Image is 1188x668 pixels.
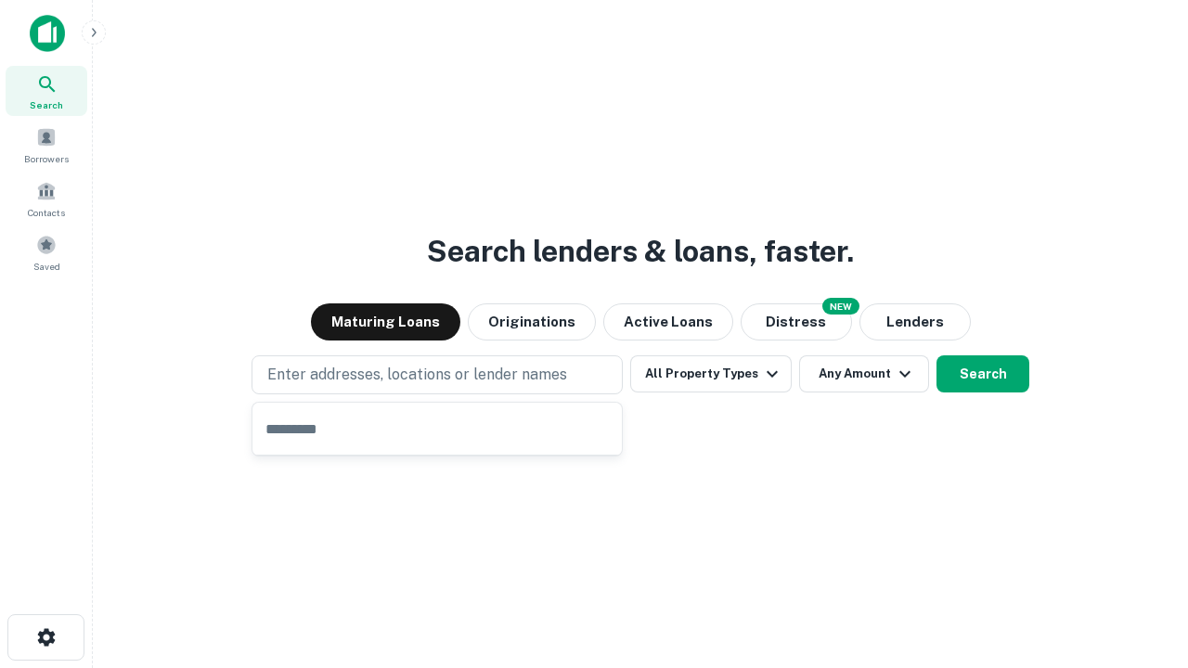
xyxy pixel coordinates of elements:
button: Search distressed loans with lien and other non-mortgage details. [741,303,852,340]
a: Search [6,66,87,116]
button: Enter addresses, locations or lender names [252,355,623,394]
p: Enter addresses, locations or lender names [267,364,567,386]
button: Maturing Loans [311,303,460,340]
button: All Property Types [630,355,792,392]
span: Search [30,97,63,112]
a: Contacts [6,173,87,224]
span: Borrowers [24,151,69,166]
button: Any Amount [799,355,929,392]
a: Borrowers [6,120,87,170]
iframe: Chat Widget [1095,520,1188,609]
a: Saved [6,227,87,277]
h3: Search lenders & loans, faster. [427,229,854,274]
span: Contacts [28,205,65,220]
button: Originations [468,303,596,340]
span: Saved [33,259,60,274]
div: NEW [822,298,859,315]
button: Search [936,355,1029,392]
button: Lenders [859,303,971,340]
button: Active Loans [603,303,733,340]
img: capitalize-icon.png [30,15,65,52]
